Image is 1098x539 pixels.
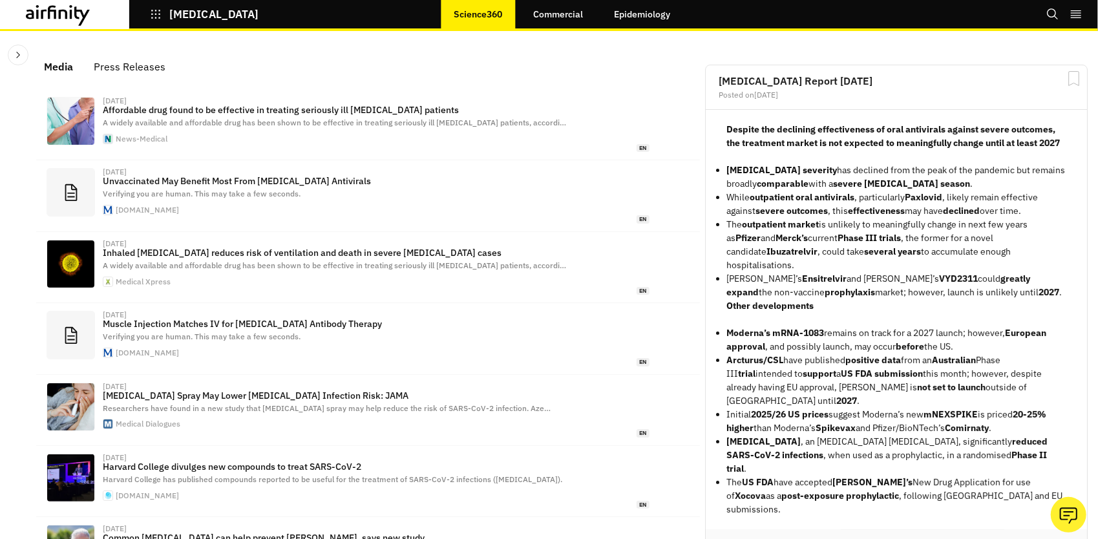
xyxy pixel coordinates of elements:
div: [DATE] [103,168,127,176]
button: Search [1046,3,1059,25]
div: Posted on [DATE] [719,91,1074,99]
strong: 2025/26 US prices [751,408,829,420]
span: A widely available and affordable drug has been shown to be effective in treating seriously ill [... [103,118,566,127]
svg: Bookmark Report [1066,70,1082,87]
p: Initial suggest Moderna’s new is priced than Moderna’s and Pfizer/BioNTech’s . [726,408,1066,435]
p: [PERSON_NAME]’s and [PERSON_NAME]’s could the non-vaccine market; however, launch is unlikely unt... [726,272,1066,299]
strong: outpatient market [742,218,819,230]
img: favicon-96x96.png [103,134,112,143]
img: faviconV2 [103,348,112,357]
a: [DATE]Affordable drug found to be effective in treating seriously ill [MEDICAL_DATA] patientsA wi... [36,89,700,160]
p: While , particularly , likely remain effective against , this may have over time. [726,191,1066,218]
strong: mNEXSPIKE [924,408,978,420]
p: remains on track for a 2027 launch; however, , and possibly launch, may occur the US. [726,326,1066,354]
span: Verifying you are human. This may take a few seconds. [103,189,301,198]
img: favicon.ico [103,419,112,428]
p: The have accepted New Drug Application for use of as a , following [GEOGRAPHIC_DATA] and EU submi... [726,476,1066,516]
img: sarscov2covi.jpg [47,240,94,288]
strong: not set to launch [917,381,986,393]
span: en [637,215,649,224]
a: [DATE]Inhaled [MEDICAL_DATA] reduces risk of ventilation and death in severe [MEDICAL_DATA] cases... [36,232,700,303]
div: Media [44,57,73,76]
strong: 2027 [1039,286,1059,298]
strong: 2027 [836,395,857,407]
p: The is unlikely to meaningfully change in next few years as and current , the former for a novel ... [726,218,1066,272]
strong: US FDA [742,476,774,488]
strong: Phase III trials [838,232,901,244]
strong: [MEDICAL_DATA] severity [726,164,837,176]
p: [MEDICAL_DATA] Spray May Lower [MEDICAL_DATA] Infection Risk: JAMA [103,390,649,401]
strong: prophylaxis [825,286,875,298]
strong: Australian [932,354,976,366]
strong: outcomes [787,205,828,217]
img: apple-touch-icon.png [103,491,112,500]
div: [DOMAIN_NAME] [116,349,179,357]
strong: Despite the declining effectiveness of oral antivirals against severe outcomes, the treatment mar... [726,123,1060,149]
div: [DATE] [103,383,127,390]
strong: several years [864,246,921,257]
strong: post-exposure prophylactic [781,490,899,502]
p: Affordable drug found to be effective in treating seriously ill [MEDICAL_DATA] patients [103,105,649,115]
strong: severe [MEDICAL_DATA] season [833,178,970,189]
a: [DATE]Harvard College divulges new compounds to treat SARS-CoV-2Harvard College has published com... [36,446,700,517]
strong: Spikevax [816,422,856,434]
div: [DOMAIN_NAME] [116,492,179,500]
strong: Other developments [726,300,814,312]
strong: declined [943,205,980,217]
strong: [MEDICAL_DATA] [726,436,801,447]
p: Inhaled [MEDICAL_DATA] reduces risk of ventilation and death in severe [MEDICAL_DATA] cases [103,248,649,258]
p: [MEDICAL_DATA] [169,8,259,20]
strong: Paxlovid [905,191,942,203]
img: GBC-Dennis-Slamon-9-4.webp [47,454,94,502]
strong: Ibuzatrelvir [766,246,818,257]
p: , an [MEDICAL_DATA] [MEDICAL_DATA], significantly , when used as a prophylactic, in a randomised . [726,435,1066,476]
p: Science360 [454,9,502,19]
strong: positive data [845,354,901,366]
strong: severe [755,205,785,217]
a: [DATE]Unvaccinated May Benefit Most From [MEDICAL_DATA] AntiviralsVerifying you are human. This m... [36,160,700,231]
button: [MEDICAL_DATA] [150,3,259,25]
p: have published from an Phase III intended to a this month; however, despite already having EU app... [726,354,1066,408]
strong: before [896,341,924,352]
div: [DATE] [103,97,127,105]
strong: effectiveness [848,205,905,217]
span: A widely available and affordable drug has been shown to be effective in treating seriously ill [... [103,260,566,270]
strong: comparable [757,178,808,189]
strong: Pfizer [735,232,761,244]
p: Muscle Injection Matches IV for [MEDICAL_DATA] Antibody Therapy [103,319,649,329]
strong: Moderna’s mRNA-1083 [726,327,824,339]
span: Researchers have found in a new study that [MEDICAL_DATA] spray may help reduce the risk of SARS-... [103,403,551,413]
h2: [MEDICAL_DATA] Report [DATE] [719,76,1074,86]
div: [DATE] [103,525,127,533]
img: web-app-manifest-512x512.png [103,277,112,286]
p: Harvard College divulges new compounds to treat SARS-CoV-2 [103,461,649,472]
span: en [637,429,649,438]
div: [DATE] [103,454,127,461]
div: [DATE] [103,240,127,248]
strong: Arcturus/CSL [726,354,783,366]
strong: Comirnaty [945,422,989,434]
strong: outpatient oral antivirals [750,191,854,203]
button: Close Sidebar [8,45,28,65]
strong: VYD2311 [939,273,978,284]
div: [DOMAIN_NAME] [116,206,179,214]
span: en [637,287,649,295]
button: Ask our analysts [1051,497,1086,533]
div: Medical Xpress [116,278,171,286]
span: Verifying you are human. This may take a few seconds. [103,332,301,341]
div: News-Medical [116,135,167,143]
strong: trial [738,368,755,379]
span: en [637,144,649,153]
img: 299663-250902-nasal-spray-rs-ce7f9f-1.jpg [47,383,94,430]
span: en [637,501,649,509]
img: faviconV2 [103,206,112,215]
strong: Xocova [735,490,766,502]
p: has declined from the peak of the pandemic but remains broadly with a . [726,164,1066,191]
strong: Ensitrelvir [802,273,847,284]
div: [DATE] [103,311,127,319]
div: Press Releases [94,57,165,76]
strong: Merck’s [776,232,808,244]
strong: [PERSON_NAME]’s [832,476,913,488]
strong: US FDA submission [841,368,923,379]
span: Harvard College has published compounds reported to be useful for the treatment of SARS-CoV-2 inf... [103,474,562,484]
